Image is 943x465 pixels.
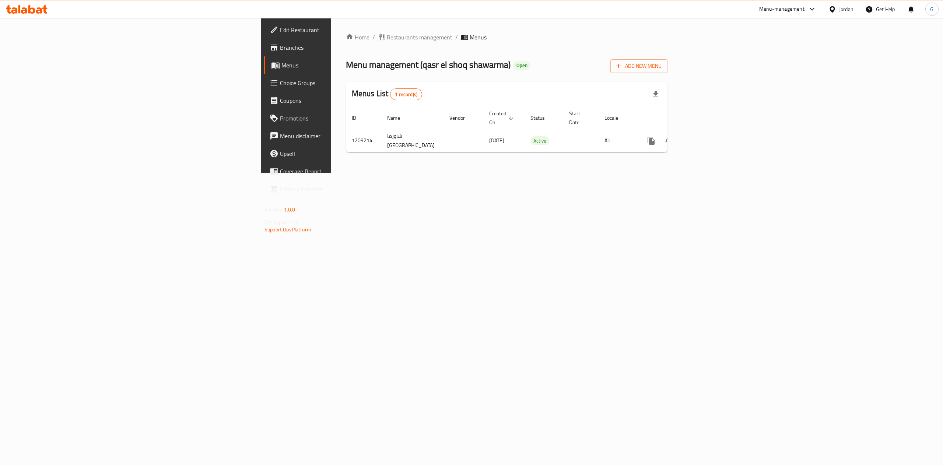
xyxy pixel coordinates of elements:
[563,129,599,152] td: -
[264,21,418,39] a: Edit Restaurant
[489,136,504,145] span: [DATE]
[759,5,804,14] div: Menu-management
[280,78,413,87] span: Choice Groups
[264,39,418,56] a: Branches
[264,127,418,145] a: Menu disclaimer
[839,5,853,13] div: Jordan
[455,33,458,42] li: /
[280,167,413,176] span: Coverage Report
[264,180,418,198] a: Grocery Checklist
[264,74,418,92] a: Choice Groups
[352,113,366,122] span: ID
[610,59,667,73] button: Add New Menu
[264,145,418,162] a: Upsell
[390,88,422,100] div: Total records count
[264,162,418,180] a: Coverage Report
[930,5,933,13] span: G
[264,109,418,127] a: Promotions
[449,113,474,122] span: Vendor
[346,56,511,73] span: Menu management ( qasr el shoq shawarma )
[280,185,413,193] span: Grocery Checklist
[280,114,413,123] span: Promotions
[530,136,549,145] div: Active
[264,205,283,214] span: Version:
[390,91,422,98] span: 1 record(s)
[280,132,413,140] span: Menu disclaimer
[346,33,667,42] nav: breadcrumb
[616,62,662,71] span: Add New Menu
[513,61,530,70] div: Open
[470,33,487,42] span: Menus
[530,137,549,145] span: Active
[264,225,311,234] a: Support.OpsPlatform
[280,43,413,52] span: Branches
[264,92,418,109] a: Coupons
[264,217,298,227] span: Get support on:
[660,132,678,150] button: Change Status
[346,107,719,153] table: enhanced table
[264,56,418,74] a: Menus
[280,149,413,158] span: Upsell
[604,113,628,122] span: Locale
[387,33,452,42] span: Restaurants management
[637,107,719,129] th: Actions
[599,129,637,152] td: All
[642,132,660,150] button: more
[569,109,590,127] span: Start Date
[647,85,665,103] div: Export file
[387,113,410,122] span: Name
[284,205,295,214] span: 1.0.0
[281,61,413,70] span: Menus
[513,62,530,69] span: Open
[280,25,413,34] span: Edit Restaurant
[489,109,516,127] span: Created On
[352,88,422,100] h2: Menus List
[530,113,554,122] span: Status
[280,96,413,105] span: Coupons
